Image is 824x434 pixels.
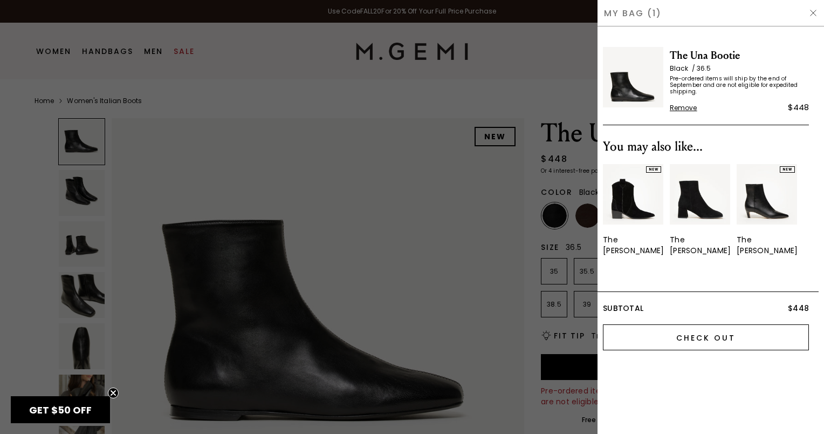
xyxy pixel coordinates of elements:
div: 1 / 3 [603,164,663,256]
a: NEWThe [PERSON_NAME] [603,164,663,256]
div: GET $50 OFFClose teaser [11,396,110,423]
div: The [PERSON_NAME] [603,234,664,256]
div: The [PERSON_NAME] [670,234,731,256]
span: Subtotal [603,303,643,314]
div: The [PERSON_NAME] [737,234,798,256]
span: Remove [670,104,697,112]
img: v_12078_01_Main_New_TheCristina_Black_Suede_290x387_crop_center.jpg [670,164,730,225]
span: Pre-ordered items will ship by the end of September and are not eligible for expedited shipping. [670,76,809,95]
span: GET $50 OFF [29,403,92,417]
div: NEW [646,166,661,173]
img: 7257538887739_01_Main_New_TheDelfina_Black_Nappa_290x387_crop_center.jpg [737,164,797,225]
div: 3 / 3 [737,164,797,256]
span: Black [670,64,697,73]
button: Close teaser [108,388,119,398]
span: The Una Bootie [670,47,809,64]
img: Hide Drawer [809,9,818,17]
a: The [PERSON_NAME] [670,164,730,256]
a: NEWThe [PERSON_NAME] [737,164,797,256]
div: $448 [788,101,809,114]
img: The Una Bootie [603,47,663,107]
div: NEW [780,166,795,173]
span: $448 [788,303,809,314]
img: 7255466410043_01_Main_New_TheRitaBasso_Black_Suede_290x387_crop_center.jpg [603,164,663,225]
input: Check Out [603,324,809,350]
div: 2 / 3 [670,164,730,256]
div: You may also like... [603,138,809,155]
span: 36.5 [697,64,711,73]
